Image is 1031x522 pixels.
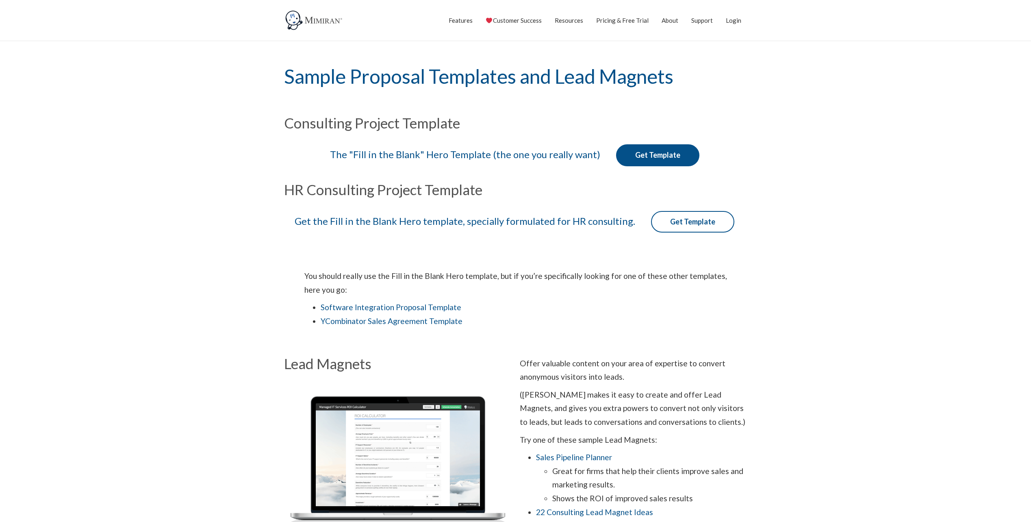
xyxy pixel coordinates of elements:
li: Shows the ROI of improved sales results [552,492,747,505]
span: The "Fill in the Blank" Hero Template (the one you really want) [330,148,600,160]
li: Great for firms that help their clients improve sales and marketing results. [552,464,747,492]
h2: HR Consulting Project Template [284,183,747,197]
a: Software Integration Proposal Template [321,302,461,312]
p: Offer valuable content on your area of expertise to convert anonymous visitors into leads. [520,357,747,384]
p: Try one of these sample Lead Magnets: [520,433,747,447]
a: Sales Pipeline Planner [536,452,612,462]
a: Get Template [616,144,699,166]
a: Resources [555,10,583,30]
img: ❤️ [486,17,492,24]
img: Mimiran CRM [284,10,345,30]
h2: Lead Magnets [284,357,512,371]
a: 22 Consulting Lead Magnet Ideas [536,507,653,517]
h2: Consulting Project Template [284,116,747,130]
a: Support [691,10,713,30]
p: You should really use the Fill in the Blank Hero template, but if you’re specifically looking for... [304,269,727,296]
a: YCombinator Sales Agreement Template [321,316,462,326]
span: Get the Fill in the Blank Hero template, specially formulated for HR consulting. [295,215,635,227]
a: Features [449,10,473,30]
h1: Sample Proposal Templates and Lead Magnets [284,41,747,112]
a: About [662,10,678,30]
a: Pricing & Free Trial [596,10,649,30]
a: Login [726,10,741,30]
a: Get Template [651,211,734,233]
a: Customer Success [486,10,541,30]
p: ([PERSON_NAME] makes it easy to create and offer Lead Magnets, and gives you extra powers to conv... [520,388,747,429]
